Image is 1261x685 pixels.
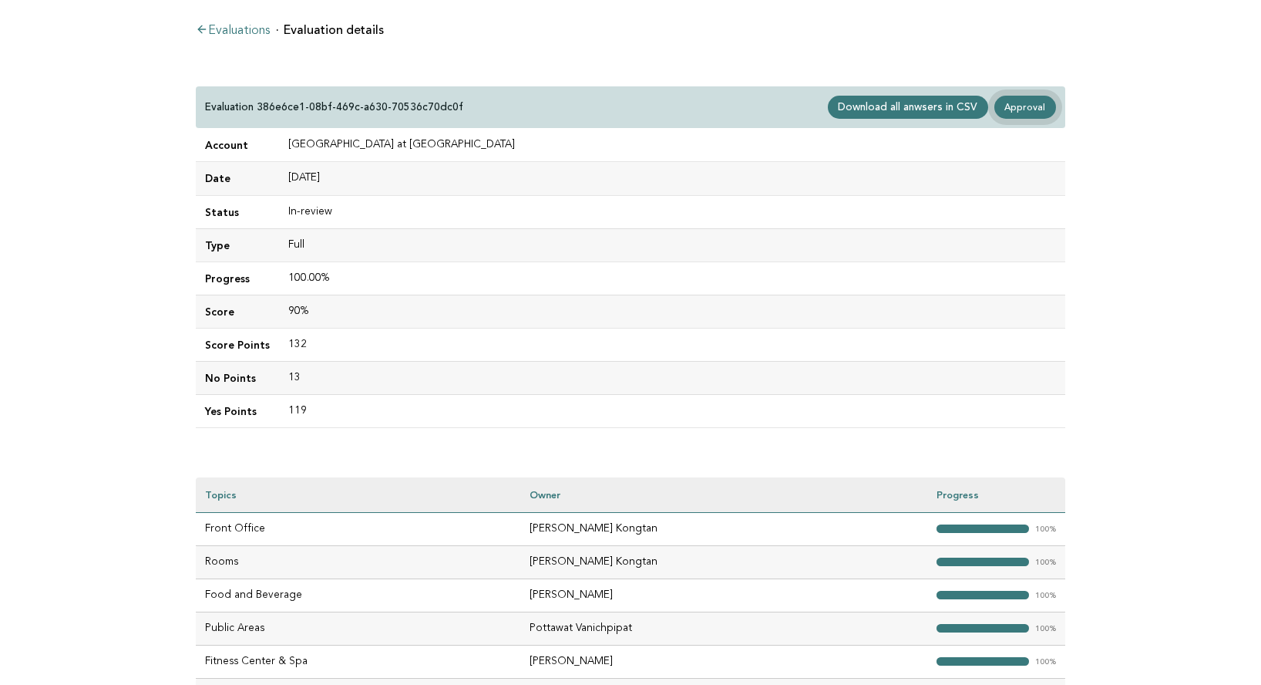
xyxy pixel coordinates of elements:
strong: "> [937,558,1029,566]
em: 100% [1035,625,1056,633]
td: 119 [279,395,1065,428]
td: [PERSON_NAME] [520,579,927,612]
td: [GEOGRAPHIC_DATA] at [GEOGRAPHIC_DATA] [279,129,1065,162]
em: 100% [1035,525,1056,534]
td: Fitness Center & Spa [196,645,520,678]
strong: "> [937,624,1029,633]
td: Public Areas [196,612,520,645]
td: 13 [279,361,1065,394]
th: Topics [196,477,520,512]
p: Evaluation 386e6ce1-08bf-469c-a630-70536c70dc0f [205,100,463,114]
a: Evaluations [196,25,270,37]
td: In-review [279,195,1065,228]
em: 100% [1035,558,1056,567]
td: Food and Beverage [196,579,520,612]
a: Download all anwsers in CSV [828,96,988,119]
td: 100.00% [279,262,1065,295]
td: Front Office [196,512,520,545]
td: Account [196,129,279,162]
td: Yes Points [196,395,279,428]
td: 90% [279,295,1065,328]
td: [DATE] [279,162,1065,195]
td: Type [196,228,279,262]
strong: "> [937,657,1029,666]
th: Owner [520,477,927,512]
em: 100% [1035,592,1056,600]
strong: "> [937,591,1029,599]
td: Pottawat Vanichpipat [520,612,927,645]
a: Approval [994,96,1056,119]
td: Status [196,195,279,228]
td: Progress [196,262,279,295]
td: Full [279,228,1065,262]
li: Evaluation details [276,24,384,36]
td: Date [196,162,279,195]
em: 100% [1035,658,1056,666]
td: Score [196,295,279,328]
strong: "> [937,525,1029,533]
td: Rooms [196,545,520,579]
th: Progress [927,477,1065,512]
td: No Points [196,361,279,394]
td: [PERSON_NAME] Kongtan [520,545,927,579]
td: [PERSON_NAME] [520,645,927,678]
td: [PERSON_NAME] Kongtan [520,512,927,545]
td: 132 [279,328,1065,361]
td: Score Points [196,328,279,361]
